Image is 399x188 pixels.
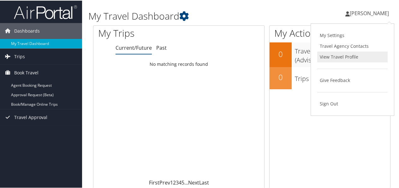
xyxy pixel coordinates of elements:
[176,179,179,185] a: 3
[317,40,388,51] a: Travel Agency Contacts
[14,109,47,125] span: Travel Approval
[170,179,173,185] a: 1
[317,98,388,109] a: Sign Out
[14,64,39,80] span: Book Travel
[317,51,388,62] a: View Travel Profile
[184,179,188,185] span: …
[14,48,25,64] span: Trips
[14,22,40,38] span: Dashboards
[156,44,167,51] a: Past
[345,3,395,22] a: [PERSON_NAME]
[14,4,77,19] img: airportal-logo.png
[88,9,293,22] h1: My Travel Dashboard
[317,74,388,85] a: Give Feedback
[317,29,388,40] a: My Settings
[159,179,170,185] a: Prev
[179,179,182,185] a: 4
[270,48,292,59] h2: 0
[182,179,184,185] a: 5
[350,9,389,16] span: [PERSON_NAME]
[270,71,292,82] h2: 0
[199,179,209,185] a: Last
[173,179,176,185] a: 2
[116,44,152,51] a: Current/Future
[188,179,199,185] a: Next
[270,26,390,39] h1: My Action Items
[98,26,188,39] h1: My Trips
[149,179,159,185] a: First
[93,58,264,69] td: No matching records found
[295,43,390,64] h3: Travel Approvals Pending (Advisor Booked)
[270,42,390,66] a: 0Travel Approvals Pending (Advisor Booked)
[270,66,390,89] a: 0Trips Missing Hotels
[295,71,390,83] h3: Trips Missing Hotels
